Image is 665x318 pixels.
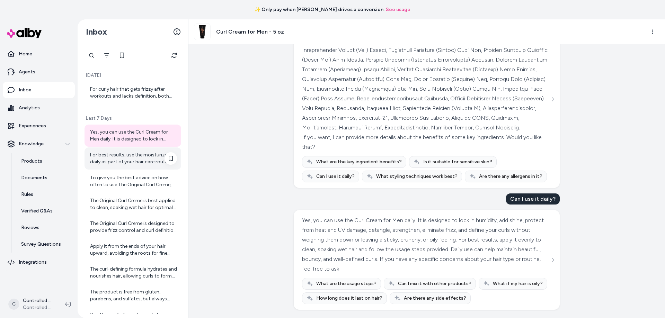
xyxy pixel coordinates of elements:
div: The curl-defining formula hydrates and nourishes hair, allowing curls to form naturally while pro... [90,266,177,280]
a: Experiences [3,118,75,134]
a: For best results, use the moisturizer daily as part of your hair care routine. [85,147,181,170]
p: Verified Q&As [21,208,53,215]
h3: Curl Cream for Men - 5 oz [216,28,284,36]
span: What are the usage steps? [316,280,376,287]
a: Integrations [3,254,75,271]
span: Is it suitable for sensitive skin? [423,158,492,165]
img: CCForMen5oz_6e358a69-8fe9-41f0-812d-b88a0e80f657.jpg [194,24,210,40]
a: The Original Curl Creme is best applied to clean, soaking wet hair for optimal results. Applying ... [85,193,181,215]
a: Yes, you can use the Curl Cream for Men daily. It is designed to lock in humidity, add shine, pro... [85,125,181,147]
p: Knowledge [19,140,44,147]
p: Documents [21,174,47,181]
p: Controlled Chaos Shopify [23,297,54,304]
div: For curly hair that gets frizzy after workouts and lacks definition, both the Original Curl Creme... [90,86,177,100]
a: The curl-defining formula hydrates and nourishes hair, allowing curls to form naturally while pro... [85,262,181,284]
p: Integrations [19,259,47,266]
button: See more [549,95,557,103]
a: Products [14,153,75,170]
button: Refresh [167,48,181,62]
a: To give you the best advice on how often to use The Original Curl Creme, could you please tell me... [85,170,181,192]
a: Documents [14,170,75,186]
img: alby Logo [7,28,42,38]
span: What if my hair is oily? [493,280,543,287]
a: Analytics [3,100,75,116]
p: Products [21,158,42,165]
span: Are there any side effects? [404,295,466,302]
div: For best results, use the moisturizer daily as part of your hair care routine. [90,152,177,165]
p: Analytics [19,105,40,111]
a: The product is free from gluten, parabens, and sulfates, but always check individual ingredients ... [85,284,181,307]
span: C [8,299,19,310]
h2: Inbox [86,27,107,37]
button: Filter [100,48,114,62]
p: Home [19,51,32,57]
a: Reviews [14,219,75,236]
div: If you want, I can provide more details about the benefits of some key ingredients. Would you lik... [302,133,550,152]
a: See usage [386,6,410,13]
p: Inbox [19,87,31,93]
p: Last 7 Days [85,115,181,122]
div: Yes, you can use the Curl Cream for Men daily. It is designed to lock in humidity, add shine, pro... [90,129,177,143]
div: The Original Curl Creme is designed to provide frizz control and curl definition with a natural f... [90,220,177,234]
div: To give you the best advice on how often to use The Original Curl Creme, could you please tell me... [90,174,177,188]
span: ✨ Only pay when [PERSON_NAME] drives a conversion. [255,6,384,13]
span: Controlled Chaos [23,304,54,311]
a: Inbox [3,82,75,98]
a: The Original Curl Creme is designed to provide frizz control and curl definition with a natural f... [85,216,181,238]
span: What styling techniques work best? [376,173,458,180]
div: The product is free from gluten, parabens, and sulfates, but always check individual ingredients ... [90,289,177,302]
p: Reviews [21,224,39,231]
p: Rules [21,191,33,198]
div: Apply it from the ends of your hair upward, avoiding the roots for fine hair. [90,243,177,257]
a: Home [3,46,75,62]
a: Rules [14,186,75,203]
a: Verified Q&As [14,203,75,219]
span: Are there any allergens in it? [479,173,542,180]
span: What are the key ingredient benefits? [316,158,402,165]
span: Can I mix it with other products? [398,280,471,287]
a: Apply it from the ends of your hair upward, avoiding the roots for fine hair. [85,239,181,261]
button: See more [549,256,557,264]
a: For curly hair that gets frizzy after workouts and lacks definition, both the Original Curl Creme... [85,82,181,104]
div: Yes, you can use the Curl Cream for Men daily. It is designed to lock in humidity, add shine, pro... [302,216,550,274]
a: Agents [3,64,75,80]
button: Knowledge [3,136,75,152]
button: CControlled Chaos ShopifyControlled Chaos [4,293,60,315]
p: Survey Questions [21,241,61,248]
a: Survey Questions [14,236,75,253]
div: Can I use it daily? [506,193,560,205]
div: Lorem, Ipsumdol Sitamet, Consecteturadi Elitseddoeiu, Tempo Incidid, Utlaboreetdolorema, Aliquae,... [302,26,550,133]
span: Can I use it daily? [316,173,355,180]
p: [DATE] [85,72,181,79]
div: The Original Curl Creme is best applied to clean, soaking wet hair for optimal results. Applying ... [90,197,177,211]
span: How long does it last on hair? [316,295,382,302]
p: Agents [19,69,35,75]
p: Experiences [19,122,46,129]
